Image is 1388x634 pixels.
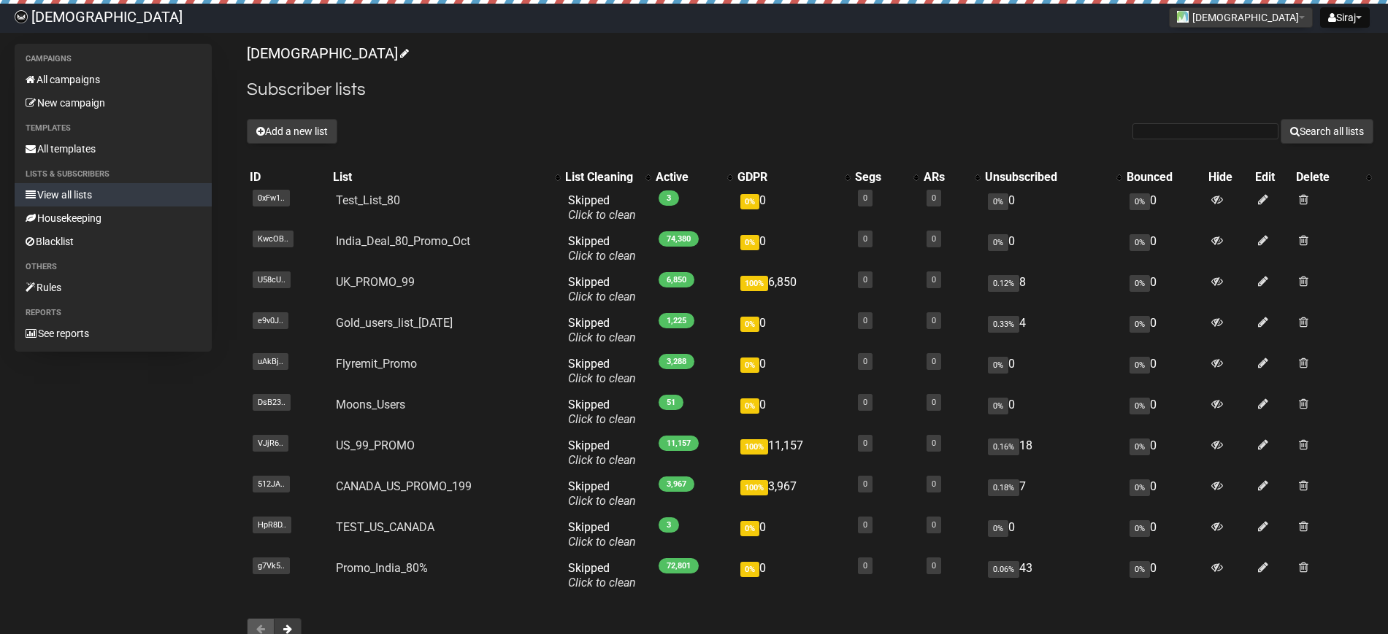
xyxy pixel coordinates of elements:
li: Campaigns [15,50,212,68]
span: 100% [740,439,768,455]
div: Unsubscribed [985,170,1109,185]
a: 0 [863,561,867,571]
td: 0 [982,228,1124,269]
a: 0 [863,234,867,244]
a: 0 [863,479,867,489]
span: 0% [1130,193,1150,210]
span: 0xFw1.. [253,190,290,206]
a: Flyremit_Promo [336,357,417,371]
span: Skipped [568,357,636,385]
span: U58cU.. [253,271,291,288]
li: Others [15,258,212,276]
div: List Cleaning [565,170,638,185]
span: Skipped [568,398,636,426]
span: Skipped [568,234,636,263]
span: 72,801 [659,558,699,573]
a: 0 [932,520,936,530]
span: 0% [1130,438,1150,455]
span: 0% [988,520,1008,537]
a: 0 [863,357,867,366]
img: 1.jpg [1177,11,1189,23]
td: 0 [1124,310,1205,351]
td: 0 [982,188,1124,228]
a: Click to clean [568,371,636,385]
a: Rules [15,276,212,299]
span: uAkBj.. [253,353,288,370]
a: 0 [932,479,936,489]
button: Siraj [1320,7,1370,28]
a: US_99_PROMO [336,438,415,452]
span: 1,225 [659,313,694,328]
th: ARs: No sort applied, activate to apply an ascending sort [921,167,982,188]
div: ID [250,170,327,185]
td: 18 [982,433,1124,473]
span: Skipped [568,193,636,222]
span: 0% [740,194,759,209]
span: 0% [988,193,1008,210]
span: 0% [1130,275,1150,292]
a: 0 [863,398,867,407]
a: 0 [863,193,867,203]
td: 0 [735,555,852,596]
button: Search all lists [1281,119,1373,144]
span: 0.18% [988,479,1019,496]
span: 0.12% [988,275,1019,292]
span: 0% [740,521,759,536]
span: 0% [1130,561,1150,578]
td: 0 [982,392,1124,433]
div: GDPR [737,170,837,185]
li: Lists & subscribers [15,166,212,183]
a: Click to clean [568,494,636,508]
a: Click to clean [568,576,636,589]
a: See reports [15,322,212,345]
img: 61ace9317f7fa0068652623cbdd82cc4 [15,10,28,23]
span: 0% [1130,520,1150,537]
button: [DEMOGRAPHIC_DATA] [1169,7,1313,28]
span: 0% [740,357,759,373]
a: 0 [932,193,936,203]
span: 100% [740,276,768,291]
td: 0 [1124,269,1205,310]
span: VJjR6.. [253,435,288,452]
a: New campaign [15,91,212,115]
button: Add a new list [247,119,337,144]
th: Delete: No sort applied, activate to apply an ascending sort [1293,167,1373,188]
span: 0.16% [988,438,1019,455]
a: Click to clean [568,249,636,263]
a: Click to clean [568,208,636,222]
span: 0% [1130,357,1150,374]
td: 0 [982,514,1124,555]
a: Test_List_80 [336,193,400,207]
a: [DEMOGRAPHIC_DATA] [247,45,407,62]
td: 11,157 [735,433,852,473]
a: 0 [863,316,867,325]
td: 6,850 [735,269,852,310]
li: Reports [15,304,212,322]
th: Edit: No sort applied, sorting is disabled [1252,167,1292,188]
a: View all lists [15,183,212,206]
span: Skipped [568,520,636,549]
div: Active [656,170,720,185]
td: 0 [1124,351,1205,392]
span: Skipped [568,561,636,589]
td: 0 [735,351,852,392]
span: Skipped [568,316,636,344]
a: All templates [15,137,212,161]
td: 43 [982,555,1124,596]
span: 0% [1130,398,1150,414]
a: 0 [932,275,936,285]
span: 512JA.. [253,476,290,492]
span: 0% [740,317,759,332]
th: Bounced: No sort applied, sorting is disabled [1124,167,1205,188]
th: Active: No sort applied, activate to apply an ascending sort [653,167,735,188]
td: 0 [1124,392,1205,433]
span: 0% [988,398,1008,414]
span: e9v0J.. [253,312,288,329]
a: Housekeeping [15,206,212,230]
th: List Cleaning: No sort applied, activate to apply an ascending sort [562,167,653,188]
span: 3 [659,190,679,206]
a: 0 [863,520,867,530]
div: Bounced [1127,170,1203,185]
a: Moons_Users [336,398,405,411]
span: KwcOB.. [253,231,294,247]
